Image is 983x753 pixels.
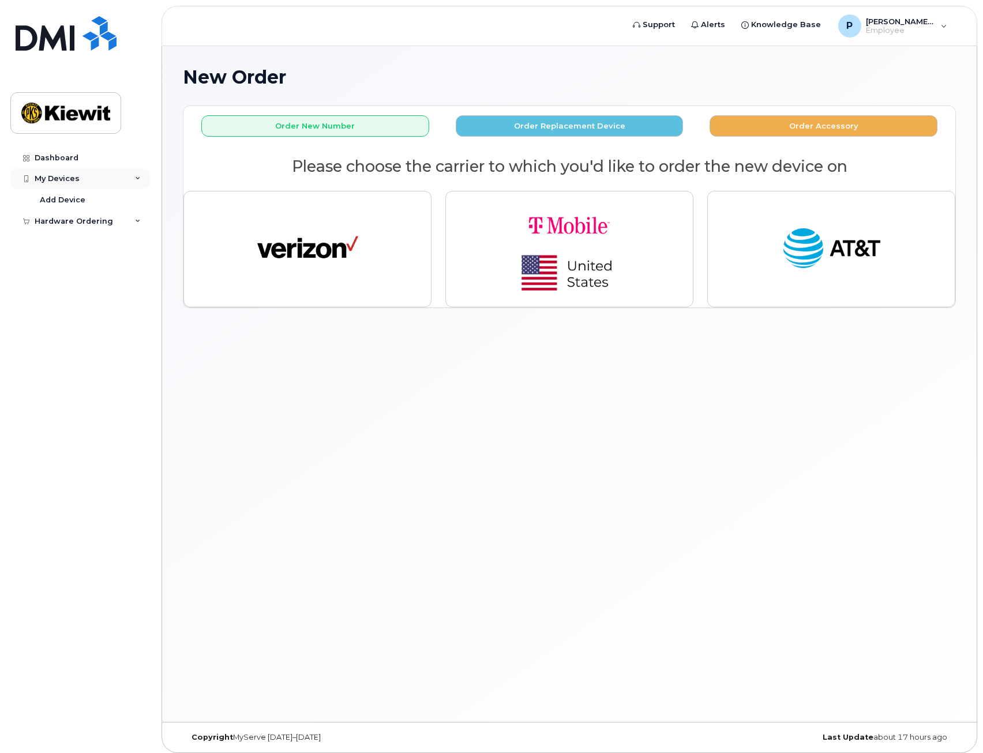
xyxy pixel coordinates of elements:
[710,115,937,137] button: Order Accessory
[257,223,358,275] img: verizon-ab2890fd1dd4a6c9cf5f392cd2db4626a3dae38ee8226e09bcb5c993c4c79f81.png
[192,733,233,741] strong: Copyright
[183,158,955,175] h2: Please choose the carrier to which you'd like to order the new device on
[933,703,974,744] iframe: Messenger Launcher
[201,115,429,137] button: Order New Number
[823,733,873,741] strong: Last Update
[456,115,684,137] button: Order Replacement Device
[183,67,956,87] h1: New Order
[781,223,882,275] img: at_t-fb3d24644a45acc70fc72cc47ce214d34099dfd970ee3ae2334e4251f9d920fd.png
[698,733,956,742] div: about 17 hours ago
[183,733,441,742] div: MyServe [DATE]–[DATE]
[489,201,650,298] img: t-mobile-78392d334a420d5b7f0e63d4fa81f6287a21d394dc80d677554bb55bbab1186f.png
